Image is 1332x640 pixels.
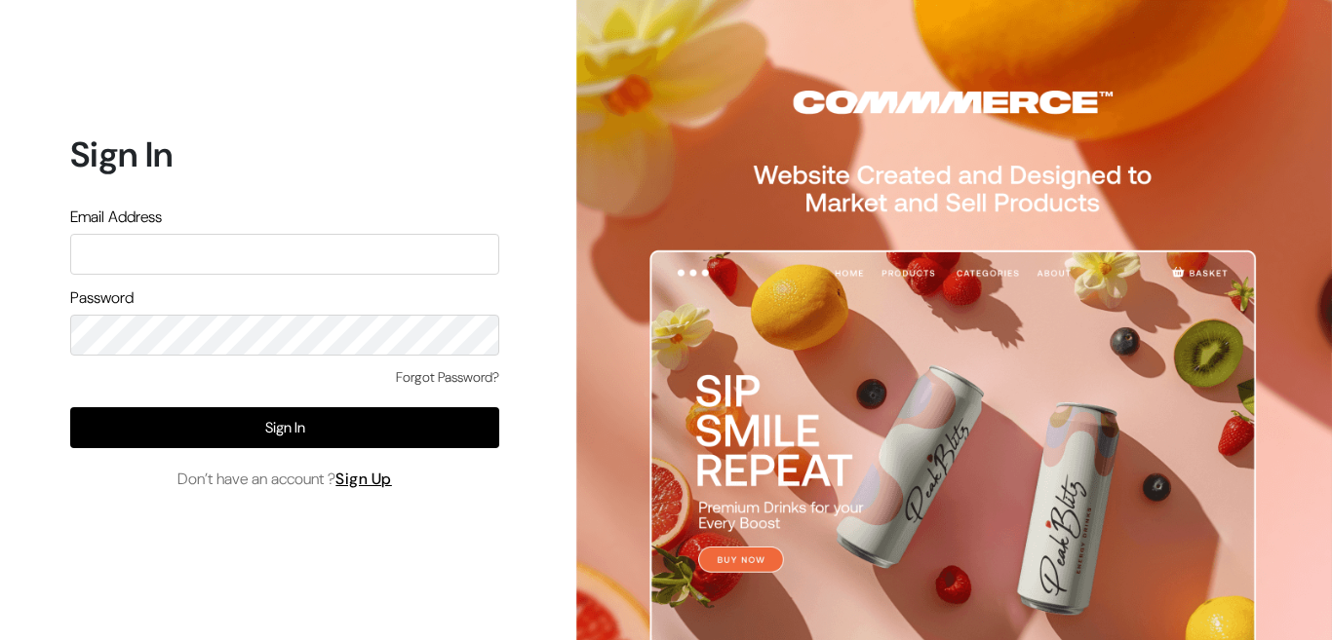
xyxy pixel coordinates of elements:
[70,286,134,310] label: Password
[396,367,499,388] a: Forgot Password?
[335,469,392,489] a: Sign Up
[70,206,162,229] label: Email Address
[70,133,499,175] h1: Sign In
[70,407,499,448] button: Sign In
[177,468,392,491] span: Don’t have an account ?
